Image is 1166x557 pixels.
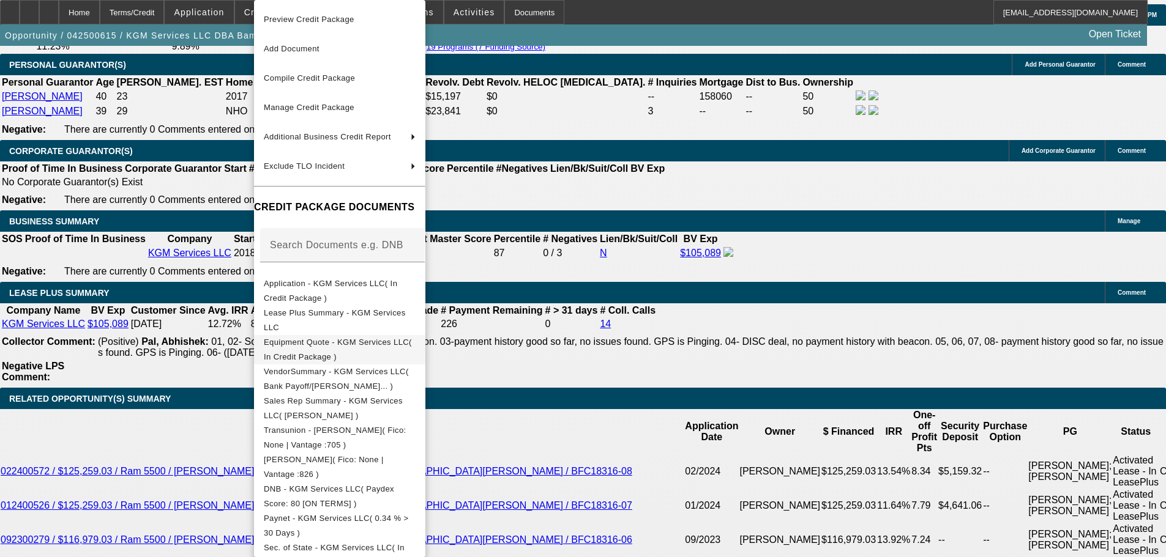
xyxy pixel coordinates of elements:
button: Equipment Quote - KGM Services LLC( In Credit Package ) [254,335,425,364]
span: Compile Credit Package [264,73,355,83]
button: Transunion - Cordero, Herik( Fico: None | Vantage :705 ) [254,423,425,452]
span: Paynet - KGM Services LLC( 0.34 % > 30 Days ) [264,514,408,537]
span: Sales Rep Summary - KGM Services LLC( [PERSON_NAME] ) [264,396,403,420]
span: Preview Credit Package [264,15,354,24]
button: Sales Rep Summary - KGM Services LLC( Nubie, Daniel ) [254,394,425,423]
span: Application - KGM Services LLC( In Credit Package ) [264,279,397,303]
mat-label: Search Documents e.g. DNB [270,240,403,250]
span: Transunion - [PERSON_NAME]( Fico: None | Vantage :705 ) [264,426,406,449]
span: Manage Credit Package [264,103,354,112]
span: Exclude TLO Incident [264,161,345,171]
span: Add Document [264,44,320,53]
span: [PERSON_NAME]( Fico: None | Vantage :826 ) [264,455,384,479]
span: Lease Plus Summary - KGM Services LLC [264,308,406,332]
button: Lease Plus Summary - KGM Services LLC [254,306,425,335]
span: Equipment Quote - KGM Services LLC( In Credit Package ) [264,338,412,361]
span: VendorSummary - KGM Services LLC( Bank Payoff/[PERSON_NAME]... ) [264,367,409,391]
button: Application - KGM Services LLC( In Credit Package ) [254,276,425,306]
span: Additional Business Credit Report [264,132,391,141]
button: VendorSummary - KGM Services LLC( Bank Payoff/Troncalli Chrys... ) [254,364,425,394]
button: Paynet - KGM Services LLC( 0.34 % > 30 Days ) [254,511,425,540]
span: DNB - KGM Services LLC( Paydex Score: 80 [ON TERMS] ) [264,484,394,508]
h4: CREDIT PACKAGE DOCUMENTS [254,200,425,215]
button: DNB - KGM Services LLC( Paydex Score: 80 [ON TERMS] ) [254,482,425,511]
button: Transunion - Martinez, Antoinette( Fico: None | Vantage :826 ) [254,452,425,482]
